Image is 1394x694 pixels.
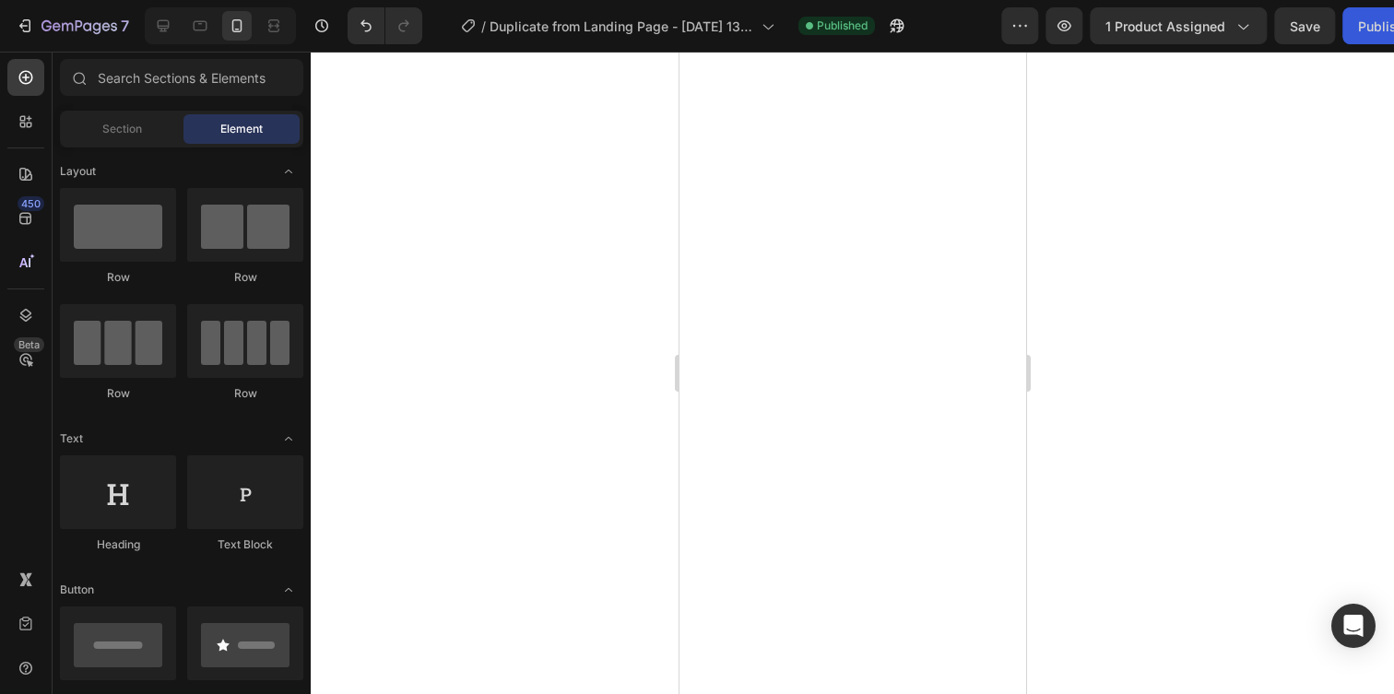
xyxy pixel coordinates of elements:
[274,424,303,453] span: Toggle open
[187,269,303,286] div: Row
[817,18,868,34] span: Published
[60,269,176,286] div: Row
[18,196,44,211] div: 450
[187,536,303,553] div: Text Block
[679,52,1026,694] iframe: Design area
[60,385,176,402] div: Row
[274,575,303,605] span: Toggle open
[274,157,303,186] span: Toggle open
[490,17,754,36] span: Duplicate from Landing Page - [DATE] 13:25:49
[220,121,263,137] span: Element
[102,121,142,137] span: Section
[60,163,96,180] span: Layout
[1203,7,1264,44] button: Save
[60,430,83,447] span: Text
[348,7,422,44] div: Undo/Redo
[7,7,137,44] button: 7
[60,59,303,96] input: Search Sections & Elements
[121,15,129,37] p: 7
[14,337,44,352] div: Beta
[1271,7,1349,44] button: Publish
[1331,604,1376,648] div: Open Intercom Messenger
[481,17,486,36] span: /
[1019,7,1196,44] button: 1 product assigned
[1034,17,1154,36] span: 1 product assigned
[1287,17,1333,36] div: Publish
[1219,18,1249,34] span: Save
[60,582,94,598] span: Button
[60,536,176,553] div: Heading
[187,385,303,402] div: Row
